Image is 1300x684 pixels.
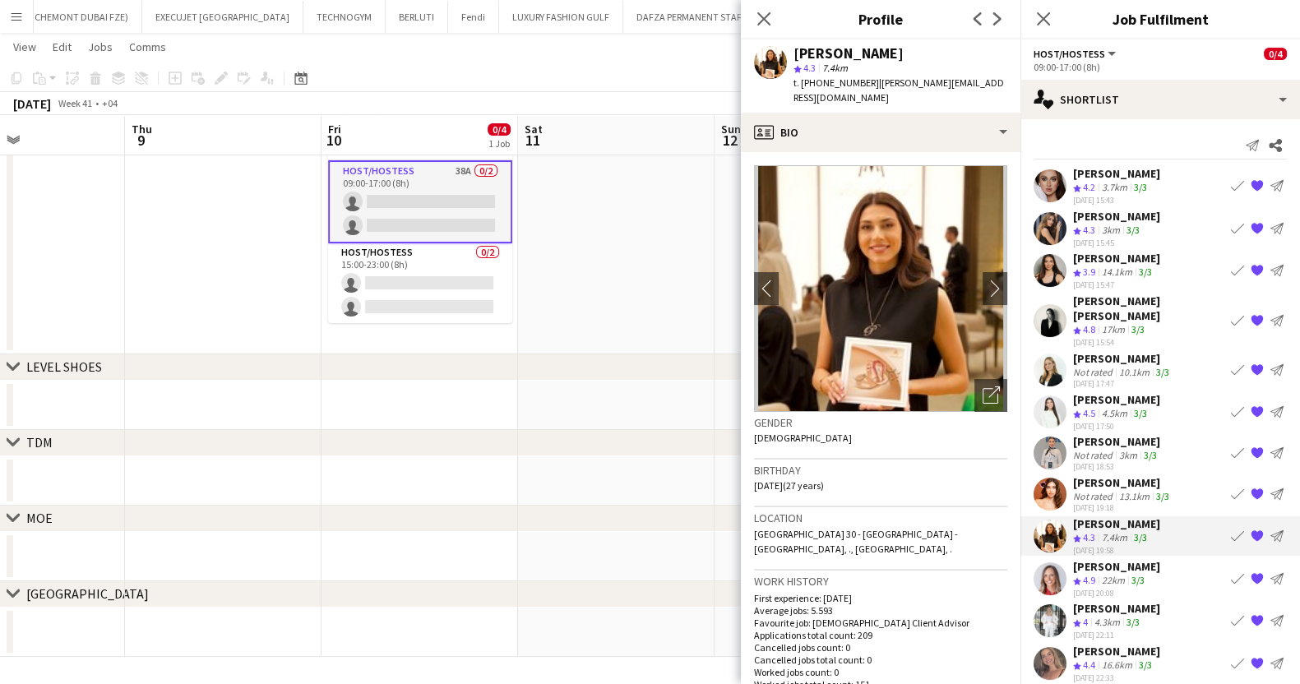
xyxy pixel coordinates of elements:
app-skills-label: 3/3 [1139,659,1152,671]
div: [DATE] [13,95,51,112]
div: [PERSON_NAME] [1073,644,1160,659]
div: [PERSON_NAME] [PERSON_NAME] [1073,293,1224,323]
div: Not rated [1073,490,1116,502]
button: Host/Hostess [1034,48,1118,60]
app-job-card: 09:00-23:00 (14h)0/4Prada Event @[GEOGRAPHIC_DATA] Jumeirah TBC2 RolesHost/Hostess38A0/209:00-17:... [328,88,512,323]
div: [DATE] 19:18 [1073,502,1173,513]
div: [DATE] 22:11 [1073,630,1160,640]
a: Edit [46,36,78,58]
div: [PERSON_NAME] [1073,601,1160,616]
h3: Profile [741,8,1020,30]
div: [DATE] 15:45 [1073,237,1160,247]
div: 17km [1099,323,1128,337]
span: | [PERSON_NAME][EMAIL_ADDRESS][DOMAIN_NAME] [793,76,1004,104]
span: Jobs [88,39,113,54]
div: 16.6km [1099,659,1136,672]
div: [PERSON_NAME] [1073,209,1160,224]
div: 4.3km [1091,616,1123,630]
span: Thu [132,122,152,136]
span: 4.3 [1083,224,1095,236]
span: 3.9 [1083,266,1095,278]
span: 7.4km [819,62,851,74]
span: Sun [721,122,741,136]
div: [DATE] 17:47 [1073,378,1173,389]
a: Comms [123,36,173,58]
h3: Gender [754,415,1007,430]
button: DAFZA PERMANENT STAFF - 2019/2025 [623,1,810,33]
app-skills-label: 3/3 [1131,574,1145,586]
app-card-role: Host/Hostess38A0/209:00-17:00 (8h) [328,160,512,243]
div: 13.1km [1116,490,1153,502]
app-card-role: Host/Hostess0/215:00-23:00 (8h) [328,243,512,323]
span: 12 [719,131,741,150]
p: Cancelled jobs count: 0 [754,641,1007,654]
span: [DEMOGRAPHIC_DATA] [754,432,852,444]
span: 9 [129,131,152,150]
p: Cancelled jobs total count: 0 [754,654,1007,666]
div: [PERSON_NAME] [1073,475,1173,490]
span: View [13,39,36,54]
div: Not rated [1073,449,1116,461]
span: 10 [326,131,341,150]
app-skills-label: 3/3 [1156,490,1169,502]
button: EXECUJET [GEOGRAPHIC_DATA] [142,1,303,33]
span: 0/4 [1264,48,1287,60]
div: Shortlist [1020,80,1300,119]
app-skills-label: 3/3 [1134,531,1147,543]
div: [PERSON_NAME] [1073,559,1160,574]
div: 09:00-17:00 (8h) [1034,61,1287,73]
app-skills-label: 3/3 [1134,407,1147,419]
h3: Birthday [754,463,1007,478]
app-skills-label: 3/3 [1144,449,1157,461]
span: 4.3 [803,62,816,74]
div: [GEOGRAPHIC_DATA] [26,585,149,602]
span: 4.8 [1083,323,1095,335]
div: Bio [741,113,1020,152]
a: View [7,36,43,58]
h3: Location [754,511,1007,525]
app-skills-label: 3/3 [1127,616,1140,628]
span: 4.9 [1083,574,1095,586]
span: 4.2 [1083,181,1095,193]
div: Not rated [1073,366,1116,378]
span: [DATE] (27 years) [754,479,824,492]
div: 1 Job [488,137,510,150]
div: [DATE] 20:08 [1073,587,1160,598]
div: 3km [1116,449,1140,461]
div: TDM [26,434,53,451]
span: Comms [129,39,166,54]
app-skills-label: 3/3 [1156,366,1169,378]
div: [PERSON_NAME] [1073,434,1160,449]
span: [GEOGRAPHIC_DATA] 30 - [GEOGRAPHIC_DATA] - [GEOGRAPHIC_DATA], ., [GEOGRAPHIC_DATA], . [754,528,958,555]
div: 3km [1099,224,1123,238]
div: [DATE] 22:33 [1073,672,1160,682]
a: Jobs [81,36,119,58]
div: [PERSON_NAME] [1073,516,1160,531]
div: [DATE] 19:58 [1073,545,1160,556]
p: Applications total count: 209 [754,629,1007,641]
div: 3.7km [1099,181,1131,195]
div: 7.4km [1099,531,1131,545]
app-skills-label: 3/3 [1139,266,1152,278]
button: Fendi [448,1,499,33]
div: [PERSON_NAME] [1073,251,1160,266]
span: 11 [522,131,543,150]
div: [DATE] 15:43 [1073,195,1160,206]
div: 10.1km [1116,366,1153,378]
div: MOE [26,510,53,526]
span: 4.5 [1083,407,1095,419]
div: LEVEL SHOES [26,358,102,375]
button: BERLUTI [386,1,448,33]
div: [PERSON_NAME] [1073,392,1160,407]
span: Sat [525,122,543,136]
button: LUXURY FASHION GULF [499,1,623,33]
app-skills-label: 3/3 [1131,323,1145,335]
app-skills-label: 3/3 [1127,224,1140,236]
h3: Job Fulfilment [1020,8,1300,30]
span: Host/Hostess [1034,48,1105,60]
div: Open photos pop-in [974,379,1007,412]
div: [DATE] 15:54 [1073,337,1224,348]
div: [PERSON_NAME] [1073,351,1173,366]
p: Average jobs: 5.593 [754,604,1007,617]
